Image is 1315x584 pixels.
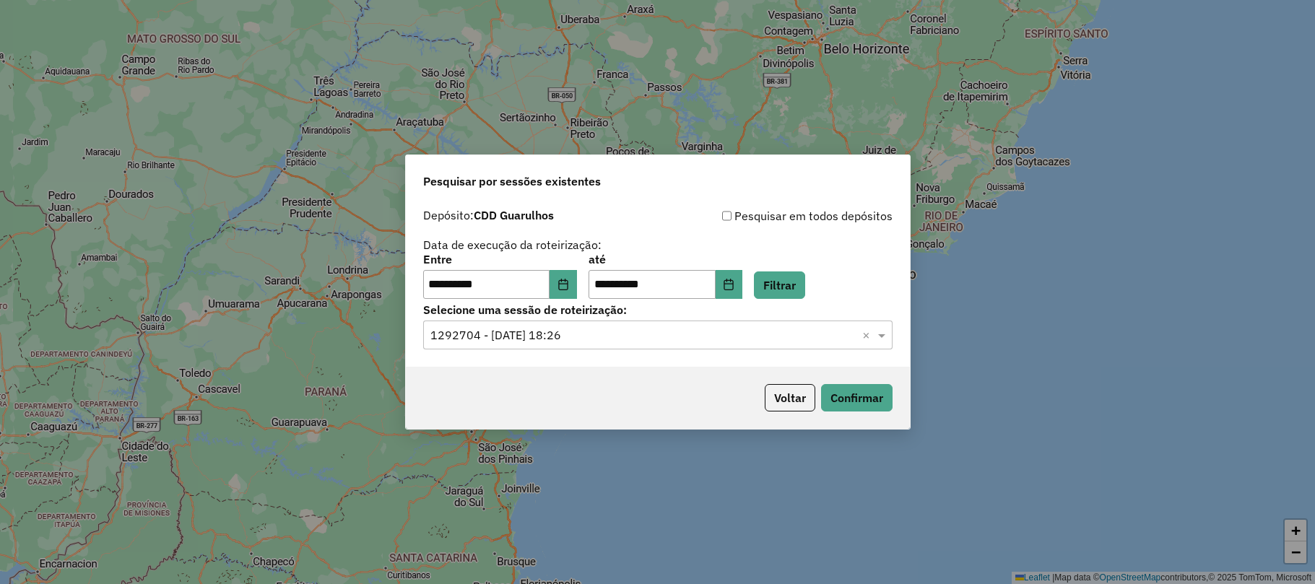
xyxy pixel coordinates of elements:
[716,270,743,299] button: Choose Date
[862,326,875,344] span: Clear all
[658,207,893,225] div: Pesquisar em todos depósitos
[474,208,554,222] strong: CDD Guarulhos
[550,270,577,299] button: Choose Date
[423,301,893,318] label: Selecione uma sessão de roteirização:
[423,206,554,224] label: Depósito:
[821,384,893,411] button: Confirmar
[589,250,742,268] label: até
[765,384,815,411] button: Voltar
[423,250,577,268] label: Entre
[423,236,602,253] label: Data de execução da roteirização:
[423,173,601,190] span: Pesquisar por sessões existentes
[754,271,805,299] button: Filtrar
